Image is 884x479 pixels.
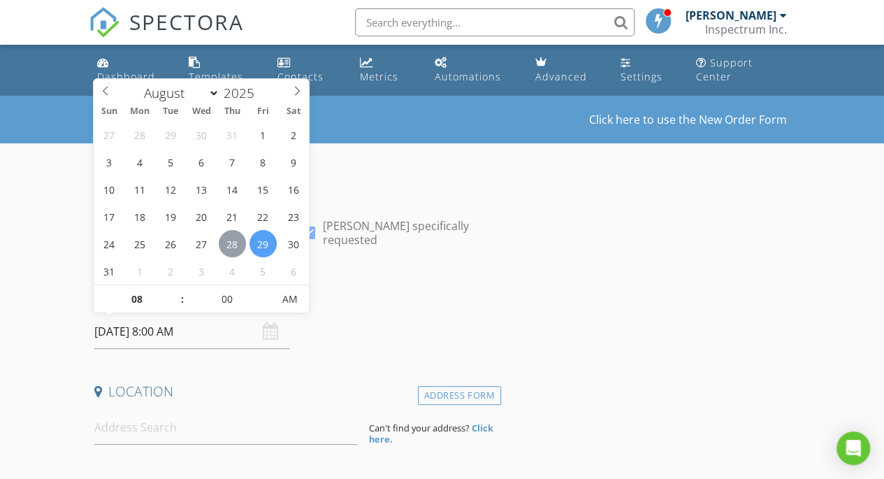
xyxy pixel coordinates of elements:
strong: Click here. [369,422,493,445]
span: August 28, 2025 [219,230,246,257]
img: The Best Home Inspection Software - Spectora [89,7,119,38]
input: Year [219,84,266,102]
input: Address Search [94,410,358,445]
span: August 1, 2025 [249,121,277,148]
span: July 31, 2025 [219,121,246,148]
span: : [180,285,184,313]
span: August 7, 2025 [219,148,246,176]
span: August 24, 2025 [96,230,123,257]
span: August 27, 2025 [188,230,215,257]
a: Contacts [272,50,342,90]
a: Metrics [354,50,418,90]
span: August 19, 2025 [157,203,184,230]
span: August 4, 2025 [126,148,154,176]
span: August 5, 2025 [157,148,184,176]
span: Wed [186,107,217,116]
span: August 21, 2025 [219,203,246,230]
span: August 29, 2025 [249,230,277,257]
a: Settings [615,50,679,90]
span: August 16, 2025 [280,176,307,203]
span: SPECTORA [129,7,244,36]
span: July 29, 2025 [157,121,184,148]
span: September 6, 2025 [280,257,307,285]
span: August 10, 2025 [96,176,123,203]
span: Sat [278,107,309,116]
span: August 30, 2025 [280,230,307,257]
input: Search everything... [355,8,635,36]
div: Advanced [535,70,587,83]
div: Address Form [418,386,501,405]
span: Click to toggle [270,285,309,313]
a: SPECTORA [89,19,244,48]
span: August 11, 2025 [126,176,154,203]
div: Templates [189,70,243,83]
div: Metrics [360,70,398,83]
div: Contacts [277,70,324,83]
input: Select date [94,315,289,349]
a: Dashboard [92,50,173,90]
span: September 2, 2025 [157,257,184,285]
span: August 20, 2025 [188,203,215,230]
div: Support Center [696,56,753,83]
a: Support Center [690,50,792,90]
span: Sun [94,107,124,116]
span: August 14, 2025 [219,176,246,203]
span: August 8, 2025 [249,148,277,176]
span: September 4, 2025 [219,257,246,285]
span: August 26, 2025 [157,230,184,257]
div: Settings [621,70,662,83]
span: Tue [155,107,186,116]
span: July 28, 2025 [126,121,154,148]
a: Click here to use the New Order Form [589,114,787,125]
label: [PERSON_NAME] specifically requested [323,219,495,247]
a: Templates [183,50,261,90]
span: July 30, 2025 [188,121,215,148]
a: Advanced [530,50,604,90]
span: August 12, 2025 [157,176,184,203]
span: September 5, 2025 [249,257,277,285]
a: Automations (Basic) [429,50,519,90]
div: Automations [435,70,501,83]
span: August 31, 2025 [96,257,123,285]
div: Open Intercom Messenger [836,431,870,465]
span: Mon [124,107,155,116]
h4: Location [94,383,495,401]
span: Thu [217,107,247,116]
div: Dashboard [97,70,155,83]
div: [PERSON_NAME] [686,8,776,22]
span: August 23, 2025 [280,203,307,230]
span: August 3, 2025 [96,148,123,176]
span: September 1, 2025 [126,257,154,285]
span: September 3, 2025 [188,257,215,285]
span: August 13, 2025 [188,176,215,203]
span: August 25, 2025 [126,230,154,257]
span: August 22, 2025 [249,203,277,230]
span: August 18, 2025 [126,203,154,230]
span: Can't find your address? [369,422,470,434]
div: Inspectrum Inc. [705,22,787,36]
span: July 27, 2025 [96,121,123,148]
span: August 9, 2025 [280,148,307,176]
span: August 6, 2025 [188,148,215,176]
span: Fri [247,107,278,116]
span: August 15, 2025 [249,176,277,203]
span: August 2, 2025 [280,121,307,148]
span: August 17, 2025 [96,203,123,230]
